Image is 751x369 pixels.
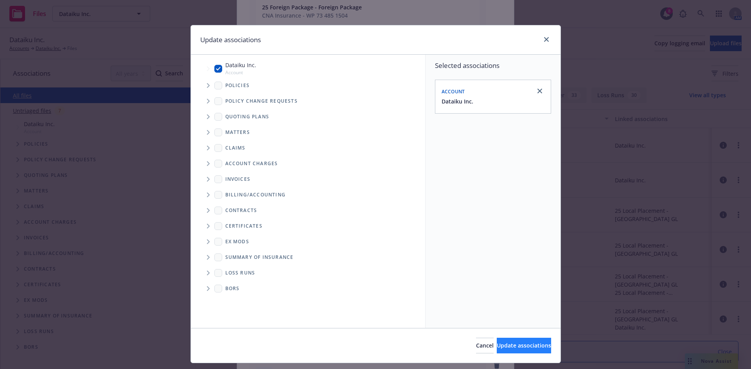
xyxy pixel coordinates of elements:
span: Invoices [225,177,251,182]
span: Account [225,69,256,76]
span: Policy change requests [225,99,298,103]
button: Cancel [476,338,494,353]
span: Contracts [225,208,257,213]
span: Dataiku Inc. [225,61,256,69]
div: Folder Tree Example [191,187,425,296]
span: Quoting plans [225,114,269,119]
a: close [535,86,544,96]
span: Selected associations [435,61,551,70]
span: Account charges [225,161,278,166]
div: Tree Example [191,59,425,187]
span: Certificates [225,224,262,228]
span: Matters [225,130,250,135]
button: Dataiku Inc. [442,97,473,105]
span: Account [442,88,465,95]
span: Billing/Accounting [225,193,286,197]
span: Claims [225,146,246,150]
span: Summary of insurance [225,255,294,260]
a: close [542,35,551,44]
span: Loss Runs [225,271,255,275]
span: Ex Mods [225,239,249,244]
button: Update associations [497,338,551,353]
span: Policies [225,83,250,88]
span: Update associations [497,342,551,349]
span: Cancel [476,342,494,349]
h1: Update associations [200,35,261,45]
span: BORs [225,286,240,291]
